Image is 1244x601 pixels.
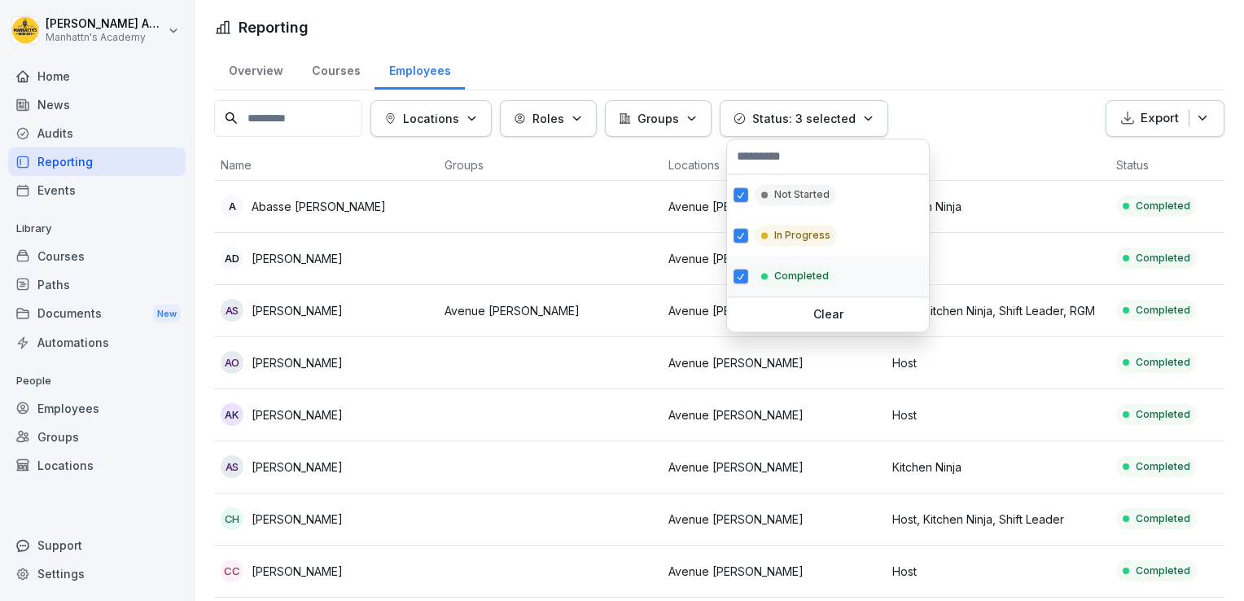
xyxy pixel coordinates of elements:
[637,110,679,127] p: Groups
[774,269,829,283] p: Completed
[403,110,459,127] p: Locations
[752,110,856,127] p: Status: 3 selected
[1141,109,1179,128] p: Export
[774,187,830,202] p: Not Started
[774,228,830,243] p: In Progress
[532,110,564,127] p: Roles
[734,307,922,322] p: Clear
